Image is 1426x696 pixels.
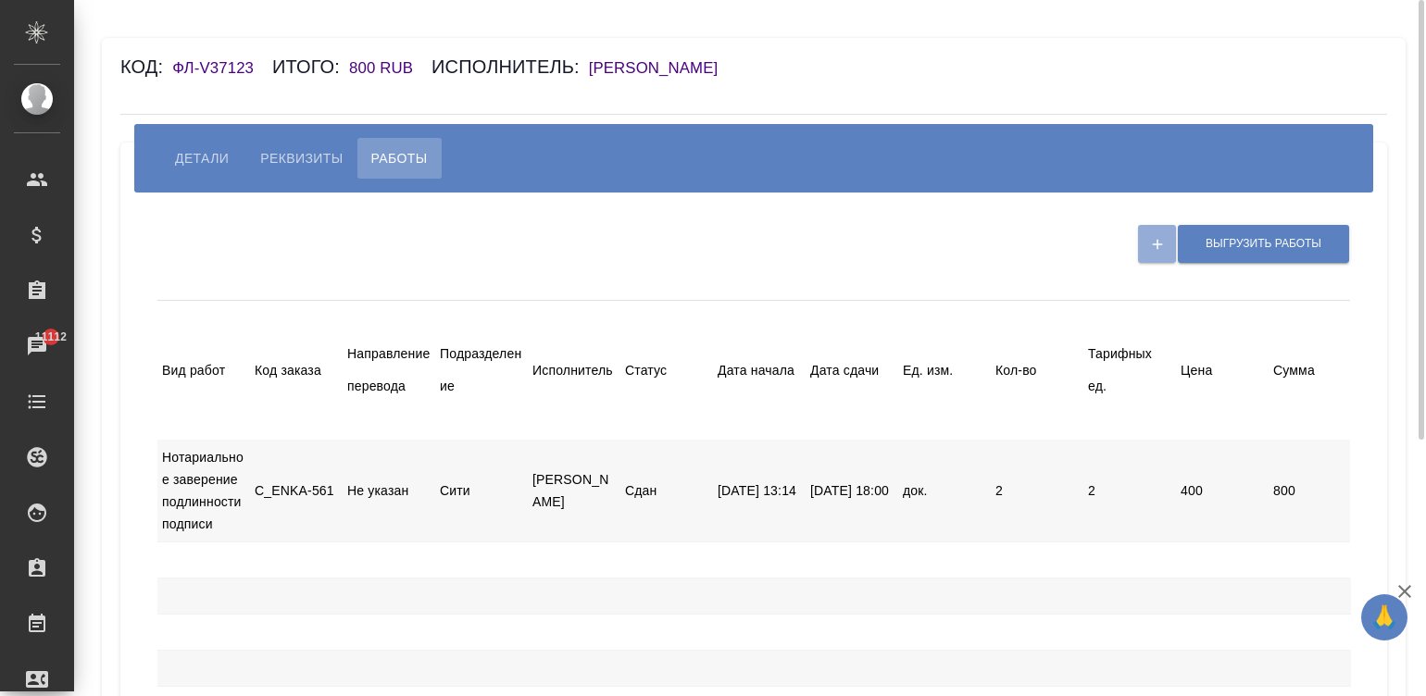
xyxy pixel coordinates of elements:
[620,473,713,508] div: Сдан
[1269,473,1361,508] div: 800
[713,473,806,508] div: [DATE] 13:14
[440,338,523,403] div: Подразделение
[528,462,620,519] div: [PERSON_NAME]
[1361,594,1407,640] button: 🙏
[260,147,343,169] span: Реквизиты
[806,473,898,508] div: [DATE] 18:00
[1369,598,1400,637] span: 🙏
[172,59,272,77] h6: ФЛ-V37123
[5,323,69,369] a: 11112
[991,473,1083,508] div: 2
[24,328,78,346] span: 11112
[162,354,245,387] div: Вид работ
[255,354,338,387] div: Код заказа
[349,59,432,77] h6: 800 RUB
[625,354,708,387] div: Статус
[272,56,349,77] h6: Итого:
[1181,354,1264,387] div: Цена
[157,440,250,541] div: Нотариальное заверение подлинности подписи
[718,354,801,387] div: Дата начала
[589,59,737,77] h6: [PERSON_NAME]
[347,338,431,403] div: Направление перевода
[371,147,428,169] span: Работы
[589,61,737,76] a: [PERSON_NAME]
[435,473,528,508] div: Сити
[995,354,1079,387] div: Кол-во
[810,354,894,387] div: Дата сдачи
[1178,225,1349,263] button: Выгрузить работы
[250,473,343,508] div: C_ENKA-561
[432,56,589,77] h6: Исполнитель:
[120,56,172,77] h6: Код:
[903,354,986,387] div: Ед. изм.
[1273,354,1357,387] div: Сумма
[1083,473,1176,508] div: 2
[1176,473,1269,508] div: 400
[532,354,616,387] div: Исполнитель
[175,147,229,169] span: Детали
[1088,338,1171,403] div: Тарифных ед.
[1206,236,1321,252] span: Выгрузить работы
[343,473,435,508] div: Не указан
[898,473,991,508] div: док.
